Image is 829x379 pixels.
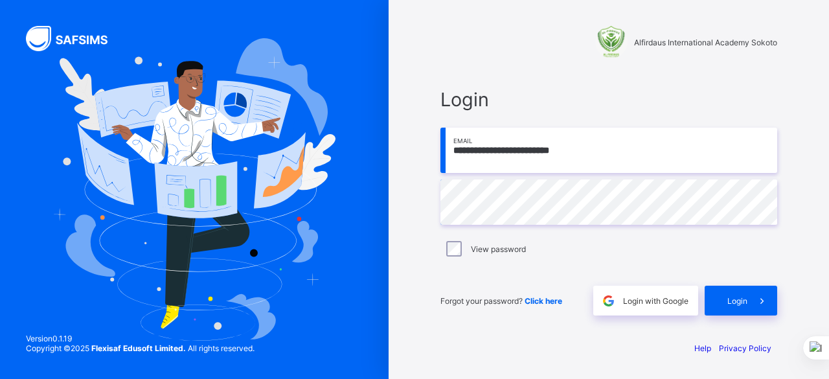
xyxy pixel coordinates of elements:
[26,26,123,51] img: SAFSIMS Logo
[719,343,771,353] a: Privacy Policy
[53,38,335,341] img: Hero Image
[440,88,777,111] span: Login
[91,343,186,353] strong: Flexisaf Edusoft Limited.
[440,296,562,306] span: Forgot your password?
[634,38,777,47] span: Alfirdaus International Academy Sokoto
[525,296,562,306] a: Click here
[471,244,526,254] label: View password
[26,343,255,353] span: Copyright © 2025 All rights reserved.
[694,343,711,353] a: Help
[601,293,616,308] img: google.396cfc9801f0270233282035f929180a.svg
[727,296,747,306] span: Login
[26,334,255,343] span: Version 0.1.19
[623,296,688,306] span: Login with Google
